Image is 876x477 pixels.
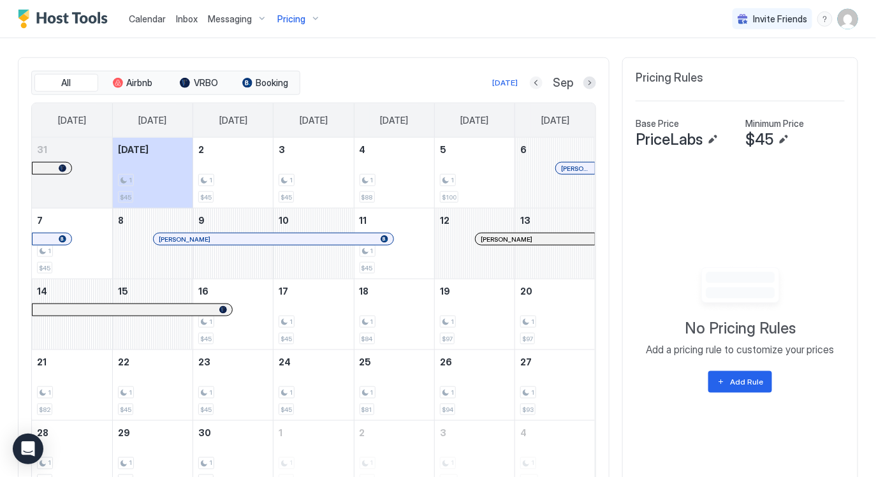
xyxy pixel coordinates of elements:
a: September 22, 2025 [113,350,193,374]
button: Previous month [530,77,543,89]
button: [DATE] [490,75,520,91]
span: 14 [37,286,47,297]
span: Minimum Price [745,118,804,129]
div: menu [817,11,833,27]
span: Base Price [636,118,679,129]
span: $45 [200,335,212,343]
a: September 27, 2025 [515,350,595,374]
span: [DATE] [461,115,489,126]
a: September 14, 2025 [32,279,112,303]
span: PriceLabs [636,130,703,149]
a: Host Tools Logo [18,10,113,29]
a: Saturday [529,103,582,138]
span: 11 [360,215,367,226]
span: 1 [48,247,51,255]
td: September 3, 2025 [274,138,354,209]
a: October 3, 2025 [435,421,515,444]
td: September 13, 2025 [515,209,595,279]
span: 1 [370,318,374,326]
span: 22 [118,356,129,367]
span: 20 [520,286,532,297]
td: September 25, 2025 [354,350,434,421]
span: 1 [48,388,51,397]
span: $45 [281,406,292,414]
td: September 2, 2025 [193,138,274,209]
span: $94 [442,406,453,414]
td: September 5, 2025 [434,138,515,209]
span: Booking [256,77,289,89]
span: 1 [289,318,293,326]
a: September 9, 2025 [193,209,273,232]
td: September 9, 2025 [193,209,274,279]
span: Pricing Rules [636,71,703,85]
span: 18 [360,286,369,297]
a: September 16, 2025 [193,279,273,303]
a: September 1, 2025 [113,138,193,161]
span: 1 [129,459,132,467]
span: $45 [200,406,212,414]
span: 25 [360,356,372,367]
span: 2 [360,427,365,438]
td: September 20, 2025 [515,279,595,350]
div: [PERSON_NAME] [481,235,590,244]
a: Monday [126,103,179,138]
td: September 26, 2025 [434,350,515,421]
td: September 27, 2025 [515,350,595,421]
td: September 17, 2025 [274,279,354,350]
span: $100 [442,193,456,202]
a: September 23, 2025 [193,350,273,374]
td: September 22, 2025 [112,350,193,421]
a: September 18, 2025 [354,279,434,303]
span: 19 [440,286,450,297]
span: 1 [451,388,454,397]
td: September 11, 2025 [354,209,434,279]
span: 1 [129,176,132,184]
a: Wednesday [287,103,340,138]
span: $84 [361,335,373,343]
div: User profile [838,9,858,29]
span: Add a pricing rule to customize your prices [646,343,835,356]
span: $45 [120,406,131,414]
a: Calendar [129,12,166,26]
span: [PERSON_NAME] [481,235,532,244]
a: September 3, 2025 [274,138,353,161]
span: 3 [279,144,285,155]
a: September 8, 2025 [113,209,193,232]
a: August 31, 2025 [32,138,112,161]
span: [DATE] [118,144,149,155]
a: September 19, 2025 [435,279,515,303]
span: 1 [279,427,282,438]
a: September 2, 2025 [193,138,273,161]
span: 24 [279,356,291,367]
a: Inbox [176,12,198,26]
span: 29 [118,427,130,438]
a: October 2, 2025 [354,421,434,444]
span: 7 [37,215,43,226]
button: Next month [583,77,596,89]
a: October 1, 2025 [274,421,353,444]
span: 13 [520,215,530,226]
span: 1 [531,388,534,397]
td: September 10, 2025 [274,209,354,279]
a: September 24, 2025 [274,350,353,374]
span: [DATE] [300,115,328,126]
a: September 15, 2025 [113,279,193,303]
span: [PERSON_NAME] [561,165,590,173]
a: September 7, 2025 [32,209,112,232]
span: 12 [440,215,449,226]
span: 26 [440,356,452,367]
div: [DATE] [492,77,518,89]
td: September 23, 2025 [193,350,274,421]
div: Add Rule [730,376,763,388]
span: Calendar [129,13,166,24]
a: September 13, 2025 [515,209,595,232]
td: September 24, 2025 [274,350,354,421]
span: 1 [289,388,293,397]
td: August 31, 2025 [32,138,112,209]
span: 1 [209,459,212,467]
a: Thursday [367,103,421,138]
span: Messaging [208,13,252,25]
a: September 28, 2025 [32,421,112,444]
